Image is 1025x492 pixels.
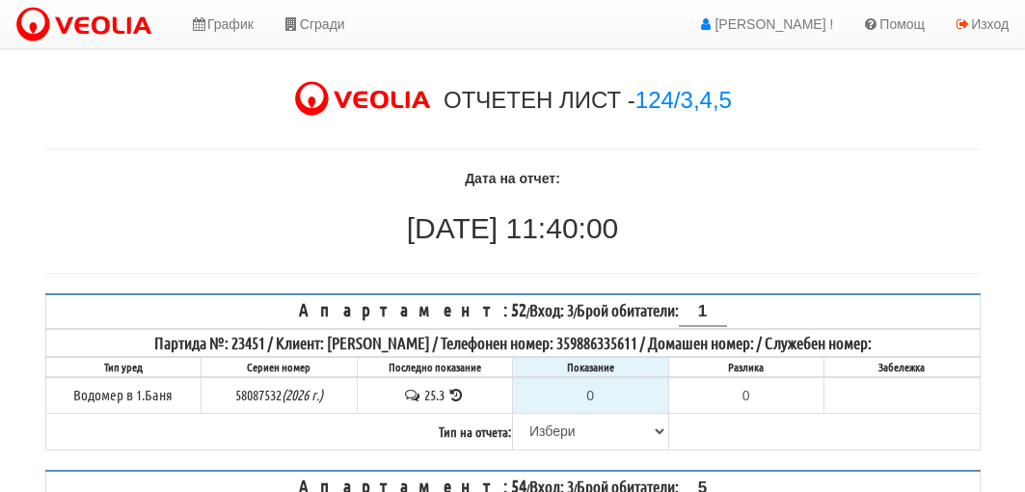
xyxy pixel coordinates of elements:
span: 25.3 [424,386,445,403]
span: Брой обитатели: [577,300,727,319]
td: 58087532 [202,377,358,414]
th: Тип уред [45,357,202,377]
span: История на показанията [447,386,466,403]
span: Апартамент: 52 [299,298,526,320]
div: Партида №: 23451 / Клиент: [PERSON_NAME] / Телефонен номер: 359886335611 / Домашен номер: / Служе... [47,331,979,354]
th: / / [45,294,980,329]
span: Вход: 3 [529,300,574,319]
th: Последно показание [357,357,513,377]
b: Тип на отчета: [439,423,511,440]
th: Показание [513,357,669,377]
th: Забележка [824,357,981,377]
img: VeoliaLogo.png [293,79,440,120]
label: Дата на отчет: [465,169,560,188]
h2: [DATE] 11:40:00 [45,212,981,244]
a: 124/3,4,5 [635,87,732,113]
span: История на забележките [403,386,424,403]
th: Сериен номер [202,357,358,377]
img: VeoliaLogo.png [14,5,161,45]
i: Метрологична годност до 2026г. [282,386,323,403]
td: Водомер в 1.Баня [45,377,202,414]
th: Разлика [668,357,824,377]
h3: ОТЧЕТЕН ЛИСТ - [444,88,732,113]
